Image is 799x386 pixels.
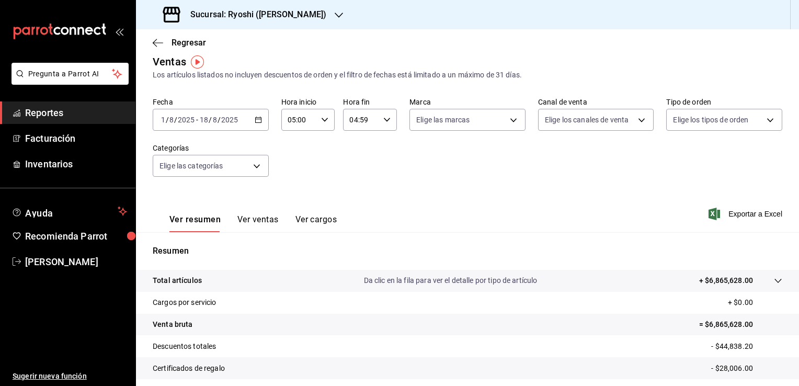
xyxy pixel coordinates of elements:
input: -- [212,116,218,124]
button: Exportar a Excel [711,208,782,220]
label: Fecha [153,98,269,106]
img: Tooltip marker [191,55,204,69]
label: Tipo de orden [666,98,782,106]
button: Regresar [153,38,206,48]
label: Canal de venta [538,98,654,106]
div: Ventas [153,54,186,70]
button: Ver cargos [295,214,337,232]
p: Certificados de regalo [153,363,225,374]
a: Pregunta a Parrot AI [7,76,129,87]
p: - $28,006.00 [711,363,782,374]
span: Elige los tipos de orden [673,115,748,125]
button: Pregunta a Parrot AI [12,63,129,85]
button: Ver resumen [169,214,221,232]
span: Reportes [25,106,127,120]
p: Cargos por servicio [153,297,216,308]
span: Ayuda [25,205,113,218]
h3: Sucursal: Ryoshi ([PERSON_NAME]) [182,8,326,21]
p: + $0.00 [728,297,782,308]
span: Elige las categorías [159,161,223,171]
input: -- [169,116,174,124]
p: Total artículos [153,275,202,286]
p: = $6,865,628.00 [699,319,782,330]
p: Venta bruta [153,319,192,330]
label: Hora fin [343,98,397,106]
span: Sugerir nueva función [13,371,127,382]
span: Elige los canales de venta [545,115,629,125]
span: Recomienda Parrot [25,229,127,243]
p: + $6,865,628.00 [699,275,753,286]
input: -- [199,116,209,124]
label: Marca [409,98,526,106]
input: ---- [177,116,195,124]
div: Los artículos listados no incluyen descuentos de orden y el filtro de fechas está limitado a un m... [153,70,782,81]
p: - $44,838.20 [711,341,782,352]
p: Descuentos totales [153,341,216,352]
span: [PERSON_NAME] [25,255,127,269]
span: Elige las marcas [416,115,470,125]
span: - [196,116,198,124]
button: Ver ventas [237,214,279,232]
button: open_drawer_menu [115,27,123,36]
div: navigation tabs [169,214,337,232]
span: / [174,116,177,124]
span: Regresar [172,38,206,48]
label: Categorías [153,144,269,152]
label: Hora inicio [281,98,335,106]
span: Facturación [25,131,127,145]
input: ---- [221,116,238,124]
p: Resumen [153,245,782,257]
span: / [209,116,212,124]
input: -- [161,116,166,124]
span: / [166,116,169,124]
p: Da clic en la fila para ver el detalle por tipo de artículo [364,275,538,286]
span: Inventarios [25,157,127,171]
span: / [218,116,221,124]
span: Pregunta a Parrot AI [28,69,112,80]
